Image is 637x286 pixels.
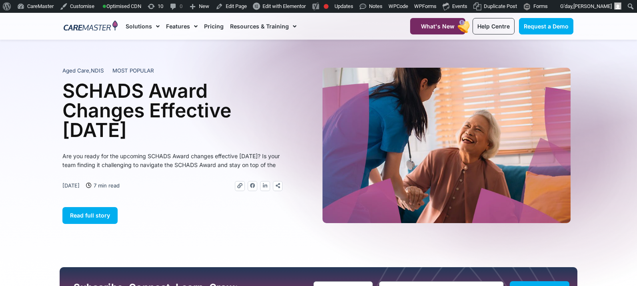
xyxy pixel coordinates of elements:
[166,13,198,40] a: Features
[62,182,80,189] time: [DATE]
[323,68,571,223] img: A heartwarming moment where a support worker in a blue uniform, with a stethoscope draped over he...
[91,67,104,74] span: NDIS
[573,3,612,9] span: [PERSON_NAME]
[112,67,154,75] span: MOST POPULAR
[62,67,104,74] span: ,
[473,18,515,34] a: Help Centre
[477,23,510,30] span: Help Centre
[410,18,465,34] a: What's New
[324,4,329,9] div: Focus keyphrase not set
[92,181,120,190] span: 7 min read
[62,67,89,74] span: Aged Care
[126,13,160,40] a: Solutions
[421,23,455,30] span: What's New
[230,13,296,40] a: Resources & Training
[519,18,573,34] a: Request a Demo
[62,207,118,224] a: Read full story
[262,3,306,9] span: Edit with Elementor
[62,81,282,140] h1: SCHADS Award Changes Effective [DATE]
[126,13,391,40] nav: Menu
[204,13,224,40] a: Pricing
[70,212,110,219] span: Read full story
[62,152,282,169] p: Are you ready for the upcoming SCHADS Award changes effective [DATE]? Is your team finding it cha...
[64,20,118,32] img: CareMaster Logo
[524,23,569,30] span: Request a Demo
